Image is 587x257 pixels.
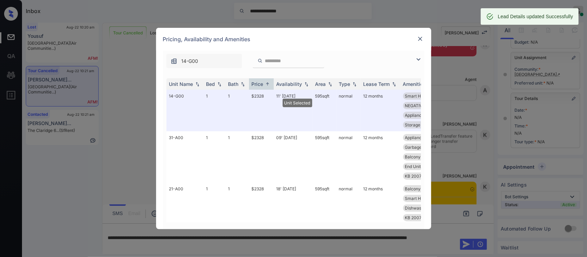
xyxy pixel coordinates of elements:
[363,81,390,87] div: Lease Term
[264,81,271,87] img: sorting
[156,28,431,51] div: Pricing, Availability and Amenities
[313,90,336,131] td: 595 sqft
[228,81,239,87] div: Bath
[405,122,438,127] span: Storage Exterio...
[274,131,313,182] td: 09' [DATE]
[405,164,421,169] span: End Unit
[351,82,358,87] img: sorting
[303,82,310,87] img: sorting
[361,182,400,234] td: 12 months
[204,90,226,131] td: 1
[361,131,400,182] td: 12 months
[405,205,428,211] span: Dishwasher
[339,81,350,87] div: Type
[239,82,246,87] img: sorting
[226,182,249,234] td: 1
[327,82,334,87] img: sorting
[405,135,438,140] span: Appliances Stai...
[182,57,198,65] span: 14-G00
[417,35,424,42] img: close
[249,182,274,234] td: $2328
[226,131,249,182] td: 1
[405,113,438,118] span: Appliances Stai...
[315,81,326,87] div: Area
[336,182,361,234] td: normal
[336,90,361,131] td: normal
[166,182,204,234] td: 21-A00
[204,182,226,234] td: 1
[313,131,336,182] td: 595 sqft
[498,10,573,23] div: Lead Details updated Successfully
[171,58,177,65] img: icon-zuma
[258,58,263,64] img: icon-zuma
[274,90,313,131] td: 11' [DATE]
[405,174,422,179] span: KB 2007
[249,131,274,182] td: $2328
[313,182,336,234] td: 595 sqft
[274,182,313,234] td: 18' [DATE]
[405,154,436,159] span: Balcony Private
[169,81,193,87] div: Unit Name
[403,81,426,87] div: Amenities
[405,215,422,220] span: KB 2007
[405,186,436,191] span: Balcony Private
[166,90,204,131] td: 14-G00
[226,90,249,131] td: 1
[204,131,226,182] td: 1
[216,82,223,87] img: sorting
[206,81,215,87] div: Bed
[194,82,201,87] img: sorting
[336,131,361,182] td: normal
[249,90,274,131] td: $2328
[391,82,398,87] img: sorting
[276,81,302,87] div: Availability
[361,90,400,131] td: 12 months
[252,81,263,87] div: Price
[405,145,441,150] span: Garbage disposa...
[405,196,443,201] span: Smart Home Door...
[405,103,443,108] span: NEGATIVE View P...
[405,93,443,99] span: Smart Home Door...
[166,131,204,182] td: 31-A00
[414,55,423,64] img: icon-zuma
